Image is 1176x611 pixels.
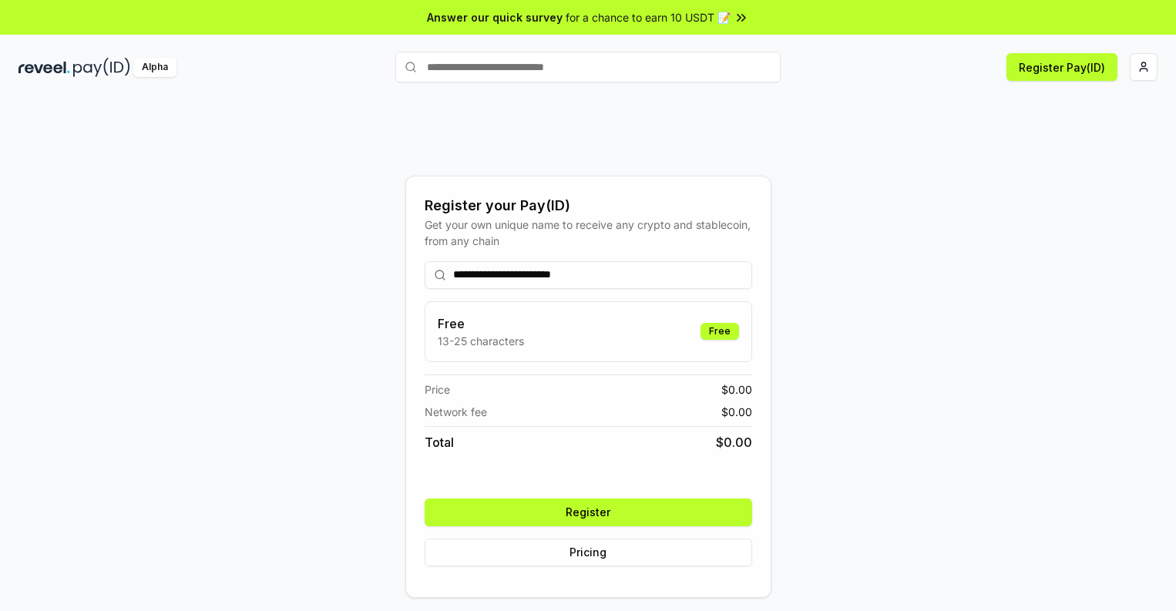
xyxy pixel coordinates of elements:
[425,404,487,420] span: Network fee
[425,539,752,566] button: Pricing
[721,404,752,420] span: $ 0.00
[721,381,752,398] span: $ 0.00
[438,333,524,349] p: 13-25 characters
[425,195,752,217] div: Register your Pay(ID)
[1006,53,1117,81] button: Register Pay(ID)
[427,9,563,25] span: Answer our quick survey
[133,58,176,77] div: Alpha
[425,499,752,526] button: Register
[716,433,752,452] span: $ 0.00
[425,433,454,452] span: Total
[438,314,524,333] h3: Free
[18,58,70,77] img: reveel_dark
[425,217,752,249] div: Get your own unique name to receive any crypto and stablecoin, from any chain
[566,9,731,25] span: for a chance to earn 10 USDT 📝
[701,323,739,340] div: Free
[73,58,130,77] img: pay_id
[425,381,450,398] span: Price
